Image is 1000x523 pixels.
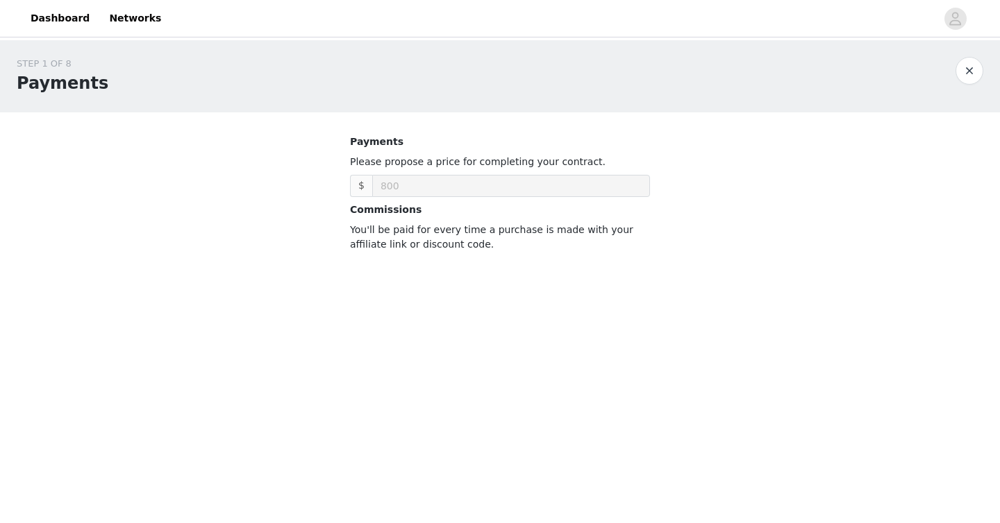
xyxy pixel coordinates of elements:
h1: Payments [17,71,108,96]
a: Networks [101,3,169,34]
p: You'll be paid for every time a purchase is made with your affiliate link or discount code. [350,223,650,252]
a: Dashboard [22,3,98,34]
p: Please propose a price for completing your contract. [350,155,650,169]
div: STEP 1 OF 8 [17,57,108,71]
p: Payments [350,135,650,149]
div: avatar [949,8,962,30]
p: Commissions [350,203,650,217]
span: $ [350,175,372,197]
